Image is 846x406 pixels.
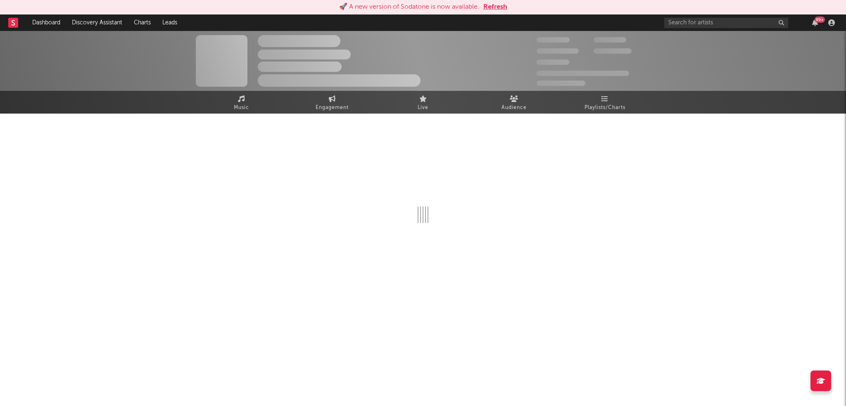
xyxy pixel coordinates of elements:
[66,14,128,31] a: Discovery Assistant
[537,48,579,54] span: 50.000.000
[594,37,626,43] span: 100.000
[537,37,570,43] span: 300.000
[537,59,569,65] span: 100.000
[664,18,788,28] input: Search for artists
[196,91,287,114] a: Music
[234,103,249,113] span: Music
[483,2,507,12] button: Refresh
[378,91,468,114] a: Live
[815,17,825,23] div: 99 +
[26,14,66,31] a: Dashboard
[418,103,428,113] span: Live
[537,71,629,76] span: 50.000.000 Monthly Listeners
[559,91,650,114] a: Playlists/Charts
[585,103,625,113] span: Playlists/Charts
[316,103,349,113] span: Engagement
[128,14,157,31] a: Charts
[537,81,585,86] span: Jump Score: 85.0
[812,19,818,26] button: 99+
[468,91,559,114] a: Audience
[594,48,632,54] span: 1.000.000
[501,103,527,113] span: Audience
[157,14,183,31] a: Leads
[287,91,378,114] a: Engagement
[339,2,479,12] div: 🚀 A new version of Sodatone is now available.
